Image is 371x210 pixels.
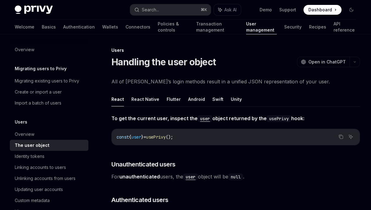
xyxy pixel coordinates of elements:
[224,7,237,13] span: Ask AI
[126,20,150,34] a: Connectors
[111,47,360,53] div: Users
[111,196,168,204] span: Authenticated users
[15,175,75,182] div: Unlinking accounts from users
[131,92,159,106] button: React Native
[63,20,95,34] a: Authentication
[158,20,189,34] a: Policies & controls
[117,134,129,140] span: const
[279,7,296,13] a: Support
[130,4,211,15] button: Search...⌘K
[10,140,88,151] a: The user object
[10,162,88,173] a: Linking accounts to users
[15,164,66,171] div: Linking accounts to users
[111,115,304,121] strong: To get the current user, inspect the object returned by the hook:
[15,99,61,107] div: Import a batch of users
[10,129,88,140] a: Overview
[337,133,345,141] button: Copy the contents from the code block
[231,92,242,106] button: Unity
[129,134,131,140] span: {
[15,46,34,53] div: Overview
[267,115,291,122] code: usePrivy
[10,195,88,206] a: Custom metadata
[141,134,144,140] span: }
[10,86,88,97] a: Create or import a user
[334,20,356,34] a: API reference
[119,174,160,180] strong: unauthenticated
[15,186,63,193] div: Updating user accounts
[15,65,67,72] h5: Migrating users to Privy
[131,134,141,140] span: user
[198,115,212,121] a: user
[10,184,88,195] a: Updating user accounts
[15,131,34,138] div: Overview
[15,197,50,204] div: Custom metadata
[183,174,198,180] a: user
[142,6,159,13] div: Search...
[196,20,239,34] a: Transaction management
[10,75,88,86] a: Migrating existing users to Privy
[297,57,350,67] button: Open in ChatGPT
[10,151,88,162] a: Identity tokens
[260,7,272,13] a: Demo
[10,97,88,109] a: Import a batch of users
[42,20,56,34] a: Basics
[144,134,146,140] span: =
[111,92,124,106] button: React
[102,20,118,34] a: Wallets
[111,77,360,86] span: All of [PERSON_NAME]’s login methods result in a unified JSON representation of your user.
[15,153,44,160] div: Identity tokens
[346,5,356,15] button: Toggle dark mode
[308,59,346,65] span: Open in ChatGPT
[303,5,342,15] a: Dashboard
[167,92,181,106] button: Flutter
[146,134,166,140] span: usePrivy
[15,6,53,14] img: dark logo
[214,4,241,15] button: Ask AI
[166,134,173,140] span: ();
[347,133,355,141] button: Ask AI
[15,77,79,85] div: Migrating existing users to Privy
[111,160,176,169] span: Unauthenticated users
[188,92,205,106] button: Android
[15,88,62,96] div: Create or import a user
[10,44,88,55] a: Overview
[15,118,27,126] h5: Users
[15,142,49,149] div: The user object
[198,115,212,122] code: user
[111,172,360,181] span: For users, the object will be .
[212,92,223,106] button: Swift
[10,173,88,184] a: Unlinking accounts from users
[228,174,243,180] code: null
[111,56,216,67] h1: Handling the user object
[15,20,34,34] a: Welcome
[246,20,277,34] a: User management
[284,20,302,34] a: Security
[308,7,332,13] span: Dashboard
[309,20,326,34] a: Recipes
[201,7,207,12] span: ⌘ K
